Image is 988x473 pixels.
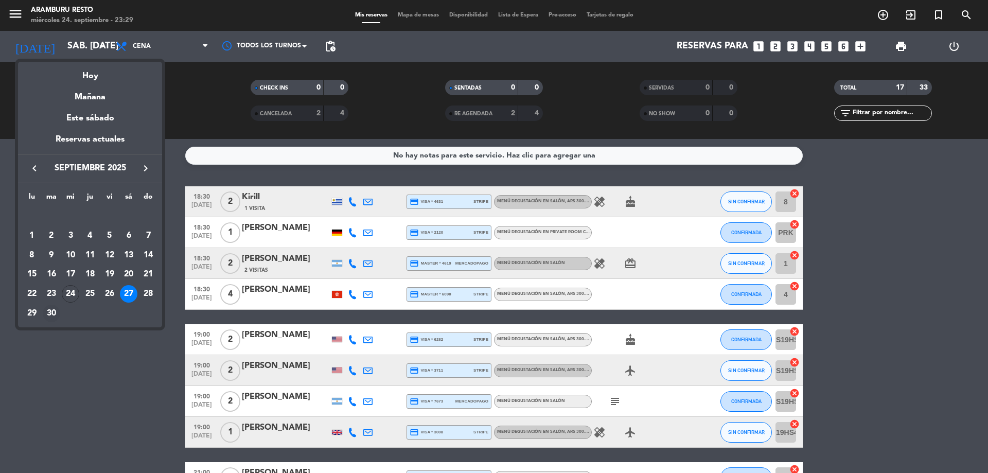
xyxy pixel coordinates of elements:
[61,246,80,265] td: 10 de septiembre de 2025
[80,191,100,207] th: jueves
[101,266,118,283] div: 19
[138,284,158,304] td: 28 de septiembre de 2025
[139,247,157,264] div: 14
[43,285,60,303] div: 23
[22,191,42,207] th: lunes
[139,162,152,174] i: keyboard_arrow_right
[61,226,80,246] td: 3 de septiembre de 2025
[23,305,41,322] div: 29
[100,191,119,207] th: viernes
[80,226,100,246] td: 4 de septiembre de 2025
[62,285,79,303] div: 24
[100,246,119,265] td: 12 de septiembre de 2025
[119,246,139,265] td: 13 de septiembre de 2025
[120,285,137,303] div: 27
[61,265,80,284] td: 17 de septiembre de 2025
[81,247,99,264] div: 11
[119,284,139,304] td: 27 de septiembre de 2025
[138,265,158,284] td: 21 de septiembre de 2025
[42,304,61,323] td: 30 de septiembre de 2025
[62,227,79,244] div: 3
[22,284,42,304] td: 22 de septiembre de 2025
[22,265,42,284] td: 15 de septiembre de 2025
[18,83,162,104] div: Mañana
[43,247,60,264] div: 9
[139,285,157,303] div: 28
[100,226,119,246] td: 5 de septiembre de 2025
[119,226,139,246] td: 6 de septiembre de 2025
[139,227,157,244] div: 7
[42,246,61,265] td: 9 de septiembre de 2025
[22,226,42,246] td: 1 de septiembre de 2025
[101,247,118,264] div: 12
[23,227,41,244] div: 1
[136,162,155,175] button: keyboard_arrow_right
[42,226,61,246] td: 2 de septiembre de 2025
[18,62,162,83] div: Hoy
[22,246,42,265] td: 8 de septiembre de 2025
[120,227,137,244] div: 6
[138,226,158,246] td: 7 de septiembre de 2025
[81,227,99,244] div: 4
[23,266,41,283] div: 15
[100,284,119,304] td: 26 de septiembre de 2025
[43,227,60,244] div: 2
[62,266,79,283] div: 17
[18,133,162,154] div: Reservas actuales
[62,247,79,264] div: 10
[81,266,99,283] div: 18
[61,191,80,207] th: miércoles
[80,284,100,304] td: 25 de septiembre de 2025
[119,265,139,284] td: 20 de septiembre de 2025
[42,284,61,304] td: 23 de septiembre de 2025
[61,284,80,304] td: 24 de septiembre de 2025
[28,162,41,174] i: keyboard_arrow_left
[101,227,118,244] div: 5
[25,162,44,175] button: keyboard_arrow_left
[81,285,99,303] div: 25
[18,104,162,133] div: Este sábado
[120,266,137,283] div: 20
[43,305,60,322] div: 30
[43,266,60,283] div: 16
[120,247,137,264] div: 13
[42,191,61,207] th: martes
[139,266,157,283] div: 21
[119,191,139,207] th: sábado
[23,247,41,264] div: 8
[22,304,42,323] td: 29 de septiembre de 2025
[80,246,100,265] td: 11 de septiembre de 2025
[138,191,158,207] th: domingo
[23,285,41,303] div: 22
[80,265,100,284] td: 18 de septiembre de 2025
[100,265,119,284] td: 19 de septiembre de 2025
[22,206,158,226] td: SEP.
[101,285,118,303] div: 26
[138,246,158,265] td: 14 de septiembre de 2025
[42,265,61,284] td: 16 de septiembre de 2025
[44,162,136,175] span: septiembre 2025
